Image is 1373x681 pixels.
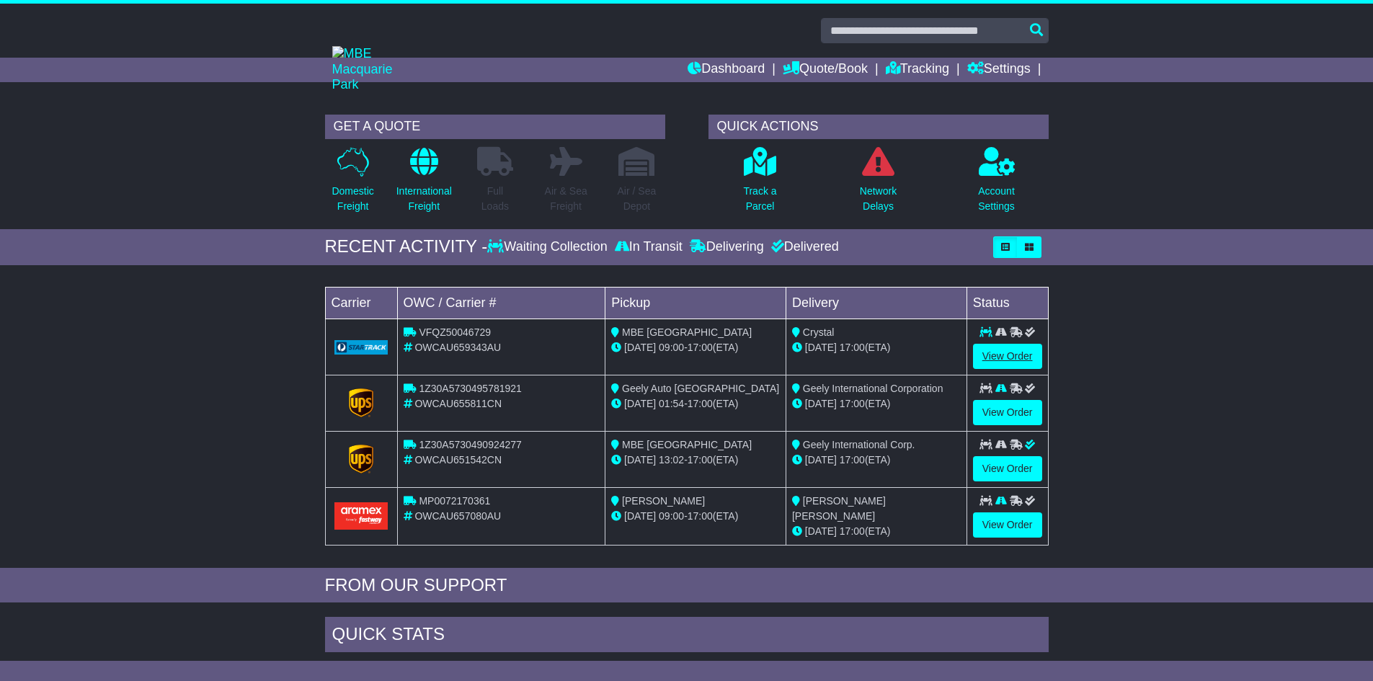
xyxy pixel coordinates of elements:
[688,510,713,522] span: 17:00
[325,236,488,257] div: RECENT ACTIVITY -
[805,398,837,409] span: [DATE]
[414,342,501,353] span: OWCAU659343AU
[414,398,502,409] span: OWCAU655811CN
[487,239,610,255] div: Waiting Collection
[973,344,1042,369] a: View Order
[419,383,521,394] span: 1Z30A5730495781921
[611,396,780,411] div: - (ETA)
[659,510,684,522] span: 09:00
[611,239,686,255] div: In Transit
[659,398,684,409] span: 01:54
[688,398,713,409] span: 17:00
[886,58,949,82] a: Tracking
[792,340,961,355] div: (ETA)
[859,146,897,222] a: NetworkDelays
[605,287,786,319] td: Pickup
[840,398,865,409] span: 17:00
[414,510,501,522] span: OWCAU657080AU
[419,326,491,338] span: VFQZ50046729
[840,525,865,537] span: 17:00
[349,388,373,417] img: GetCarrierServiceLogo
[840,342,865,353] span: 17:00
[396,184,452,214] p: International Freight
[349,445,373,473] img: GetCarrierServiceLogo
[688,454,713,466] span: 17:00
[611,509,780,524] div: - (ETA)
[803,326,835,338] span: Crystal
[397,287,605,319] td: OWC / Carrier #
[325,575,1049,596] div: FROM OUR SUPPORT
[688,342,713,353] span: 17:00
[783,58,868,82] a: Quote/Book
[967,287,1048,319] td: Status
[331,146,374,222] a: DomesticFreight
[611,340,780,355] div: - (ETA)
[545,184,587,214] p: Air & Sea Freight
[805,525,837,537] span: [DATE]
[622,383,779,394] span: Geely Auto [GEOGRAPHIC_DATA]
[686,239,768,255] div: Delivering
[622,439,752,450] span: MBE [GEOGRAPHIC_DATA]
[334,502,388,529] img: Aramex.png
[973,512,1042,538] a: View Order
[742,146,777,222] a: Track aParcel
[659,342,684,353] span: 09:00
[622,326,752,338] span: MBE [GEOGRAPHIC_DATA]
[618,184,657,214] p: Air / Sea Depot
[792,396,961,411] div: (ETA)
[325,617,1049,656] div: Quick Stats
[805,454,837,466] span: [DATE]
[768,239,839,255] div: Delivered
[803,383,943,394] span: Geely International Corporation
[792,453,961,468] div: (ETA)
[396,146,453,222] a: InternationalFreight
[332,184,373,214] p: Domestic Freight
[414,454,502,466] span: OWCAU651542CN
[786,287,967,319] td: Delivery
[624,342,656,353] span: [DATE]
[860,184,897,214] p: Network Delays
[792,524,961,539] div: (ETA)
[477,184,513,214] p: Full Loads
[840,454,865,466] span: 17:00
[973,456,1042,481] a: View Order
[611,453,780,468] div: - (ETA)
[967,58,1031,82] a: Settings
[977,146,1016,222] a: AccountSettings
[622,495,705,507] span: [PERSON_NAME]
[805,342,837,353] span: [DATE]
[419,439,521,450] span: 1Z30A5730490924277
[325,115,665,139] div: GET A QUOTE
[624,398,656,409] span: [DATE]
[332,46,419,93] img: MBE Macquarie Park
[624,454,656,466] span: [DATE]
[688,58,765,82] a: Dashboard
[792,495,886,522] span: [PERSON_NAME] [PERSON_NAME]
[973,400,1042,425] a: View Order
[708,115,1049,139] div: QUICK ACTIONS
[978,184,1015,214] p: Account Settings
[659,454,684,466] span: 13:02
[624,510,656,522] span: [DATE]
[334,340,388,355] img: GetCarrierServiceLogo
[743,184,776,214] p: Track a Parcel
[419,495,490,507] span: MP0072170361
[803,439,915,450] span: Geely International Corp.
[325,287,397,319] td: Carrier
